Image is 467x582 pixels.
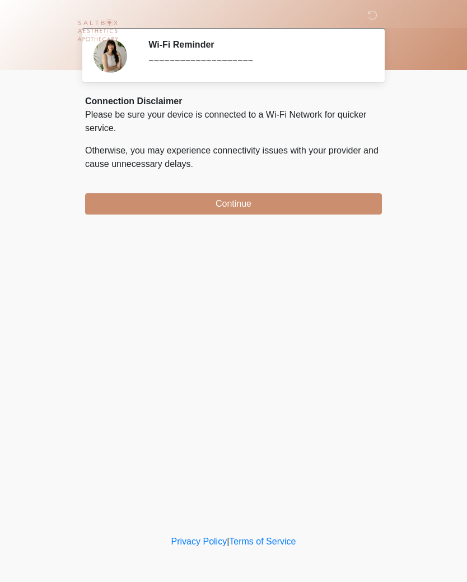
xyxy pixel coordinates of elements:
[171,537,227,546] a: Privacy Policy
[85,144,382,171] p: Otherwise, you may experience connectivity issues with your provider and cause unnecessary delays
[229,537,296,546] a: Terms of Service
[191,159,193,169] span: .
[85,108,382,135] p: Please be sure your device is connected to a Wi-Fi Network for quicker service.
[227,537,229,546] a: |
[74,8,122,56] img: Saltbox Aesthetics Logo
[85,95,382,108] div: Connection Disclaimer
[85,193,382,215] button: Continue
